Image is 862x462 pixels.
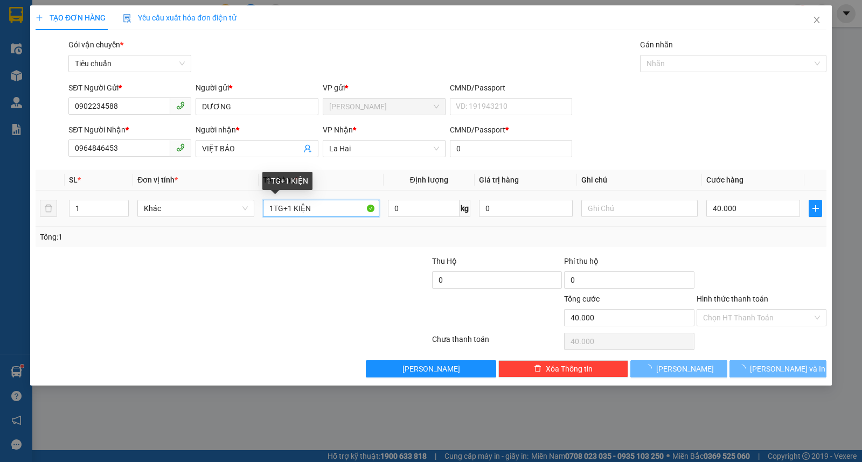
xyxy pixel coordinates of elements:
[402,363,460,375] span: [PERSON_NAME]
[450,82,573,94] div: CMND/Passport
[329,141,439,157] span: La Hai
[534,365,541,373] span: delete
[498,360,628,377] button: deleteXóa Thông tin
[68,82,191,94] div: SĐT Người Gửi
[729,360,826,377] button: [PERSON_NAME] và In
[40,200,57,217] button: delete
[329,99,439,115] span: Tuy Hòa
[69,176,78,184] span: SL
[656,363,714,375] span: [PERSON_NAME]
[432,257,457,265] span: Thu Hộ
[802,5,832,36] button: Close
[479,200,573,217] input: 0
[581,200,698,217] input: Ghi Chú
[303,144,312,153] span: user-add
[36,14,43,22] span: plus
[137,176,178,184] span: Đơn vị tính
[809,204,822,213] span: plus
[479,176,519,184] span: Giá trị hàng
[706,176,743,184] span: Cước hàng
[196,82,318,94] div: Người gửi
[144,200,247,216] span: Khác
[640,40,673,49] label: Gán nhãn
[812,16,821,24] span: close
[577,170,702,191] th: Ghi chú
[697,295,768,303] label: Hình thức thanh toán
[450,124,573,136] div: CMND/Passport
[176,101,185,110] span: phone
[176,143,185,152] span: phone
[68,124,191,136] div: SĐT Người Nhận
[323,125,353,134] span: VP Nhận
[546,363,593,375] span: Xóa Thông tin
[750,363,825,375] span: [PERSON_NAME] và In
[262,172,312,190] div: 1TG+1 KIỆN
[809,200,822,217] button: plus
[410,176,448,184] span: Định lượng
[123,14,131,23] img: icon
[323,82,446,94] div: VP gửi
[68,40,123,49] span: Gói vận chuyển
[431,333,563,352] div: Chưa thanh toán
[564,255,694,271] div: Phí thu hộ
[196,124,318,136] div: Người nhận
[630,360,727,377] button: [PERSON_NAME]
[123,13,237,22] span: Yêu cầu xuất hóa đơn điện tử
[40,231,333,243] div: Tổng: 1
[366,360,496,377] button: [PERSON_NAME]
[738,365,750,372] span: loading
[36,13,106,22] span: TẠO ĐƠN HÀNG
[644,365,656,372] span: loading
[564,295,600,303] span: Tổng cước
[263,200,379,217] input: VD: Bàn, Ghế
[75,55,185,72] span: Tiêu chuẩn
[460,200,470,217] span: kg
